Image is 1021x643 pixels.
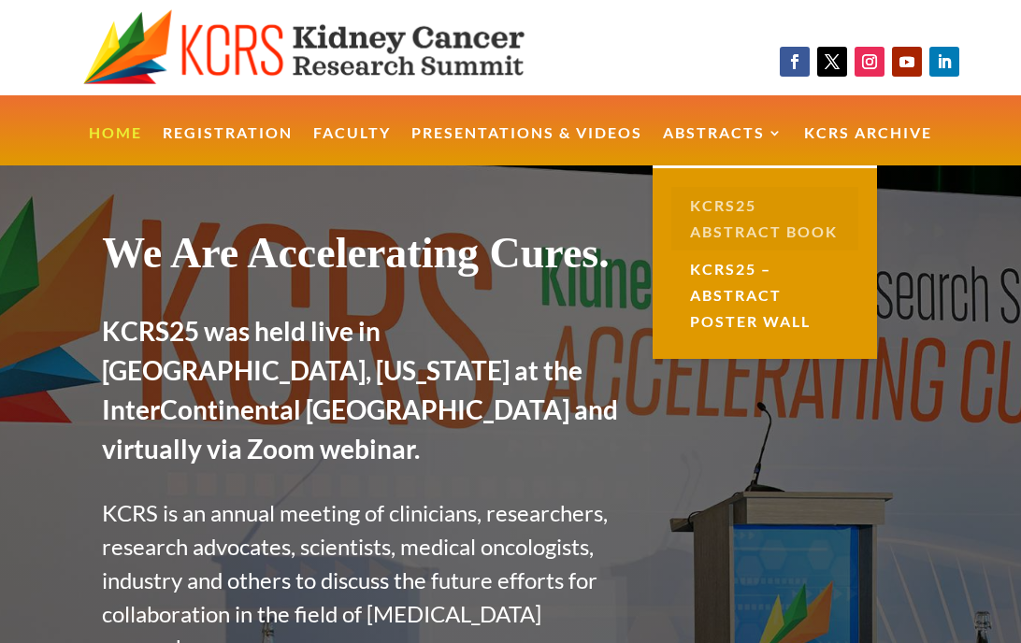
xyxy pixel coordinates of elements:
[780,47,810,77] a: Follow on Facebook
[929,47,959,77] a: Follow on LinkedIn
[83,9,580,86] img: KCRS generic logo wide
[817,47,847,77] a: Follow on X
[663,126,784,166] a: Abstracts
[804,126,932,166] a: KCRS Archive
[855,47,884,77] a: Follow on Instagram
[892,47,922,77] a: Follow on Youtube
[102,311,631,478] h2: KCRS25 was held live in [GEOGRAPHIC_DATA], [US_STATE] at the InterContinental [GEOGRAPHIC_DATA] a...
[102,227,631,288] h1: We Are Accelerating Cures.
[89,126,142,166] a: Home
[671,250,858,340] a: KCRS25 – Abstract Poster Wall
[163,126,293,166] a: Registration
[411,126,642,166] a: Presentations & Videos
[313,126,391,166] a: Faculty
[671,187,858,250] a: KCRS25 Abstract Book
